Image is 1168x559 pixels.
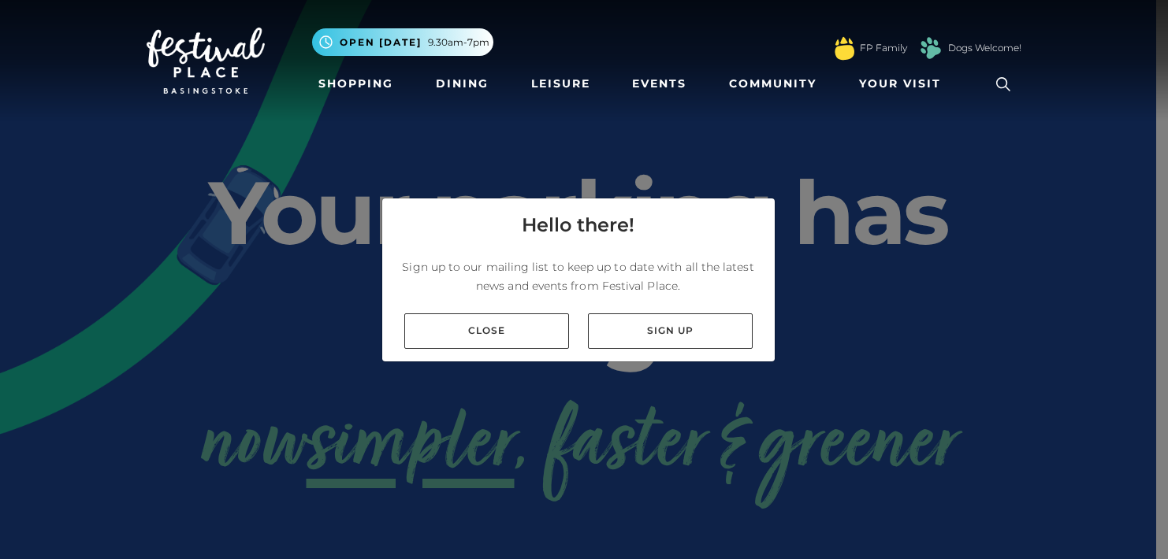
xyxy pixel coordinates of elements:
[430,69,495,98] a: Dining
[626,69,693,98] a: Events
[948,41,1021,55] a: Dogs Welcome!
[853,69,955,98] a: Your Visit
[860,41,907,55] a: FP Family
[312,69,400,98] a: Shopping
[525,69,597,98] a: Leisure
[404,313,569,349] a: Close
[588,313,753,349] a: Sign up
[522,211,634,239] h4: Hello there!
[428,35,489,50] span: 9.30am-7pm
[312,28,493,56] button: Open [DATE] 9.30am-7pm
[147,28,265,94] img: Festival Place Logo
[395,257,762,295] p: Sign up to our mailing list to keep up to date with all the latest news and events from Festival ...
[859,76,941,92] span: Your Visit
[723,69,823,98] a: Community
[340,35,422,50] span: Open [DATE]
